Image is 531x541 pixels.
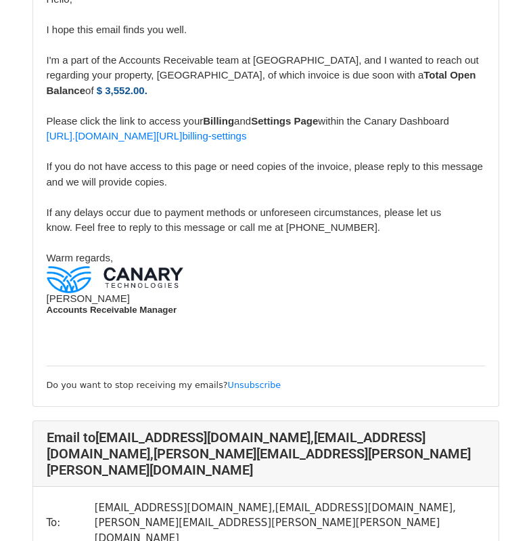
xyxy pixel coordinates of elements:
span: Accounts Receivable Manager [47,305,177,315]
font: $ 3,552.00 [97,85,147,96]
b: Total Open Balance [47,69,476,96]
span: If you do not have access to this page or need copies of the invoice, please reply to this messag... [47,160,483,188]
span: Warm regards, [47,252,114,263]
h4: Email to [EMAIL_ADDRESS][DOMAIN_NAME] , [EMAIL_ADDRESS][DOMAIN_NAME] , [PERSON_NAME][EMAIL_ADDRES... [47,429,485,478]
span: . [145,85,147,96]
small: Do you want to stop receiving my emails? [47,380,281,390]
span: I hope this email finds you well. [47,24,187,35]
img: c29b55174a6d10e35b8ed12ea38c4a16ab5ad042.png [47,266,183,293]
a: [URL].[DOMAIN_NAME][URL]billing-settings [47,130,247,142]
span: Please click the link to access your and within the Canary Dashboard [47,115,449,127]
span: If any delays occur due to payment methods or unforeseen circumstances, please let us know. Feel ... [47,207,442,234]
span: I'm a part of the Accounts Receivable team at [GEOGRAPHIC_DATA], and I wanted to reach out regard... [47,54,479,96]
iframe: Chat Widget [463,476,531,541]
b: Settings Page [251,115,318,127]
a: Unsubscribe [228,380,281,390]
span: [PERSON_NAME] [47,293,130,304]
b: Billing [203,115,234,127]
